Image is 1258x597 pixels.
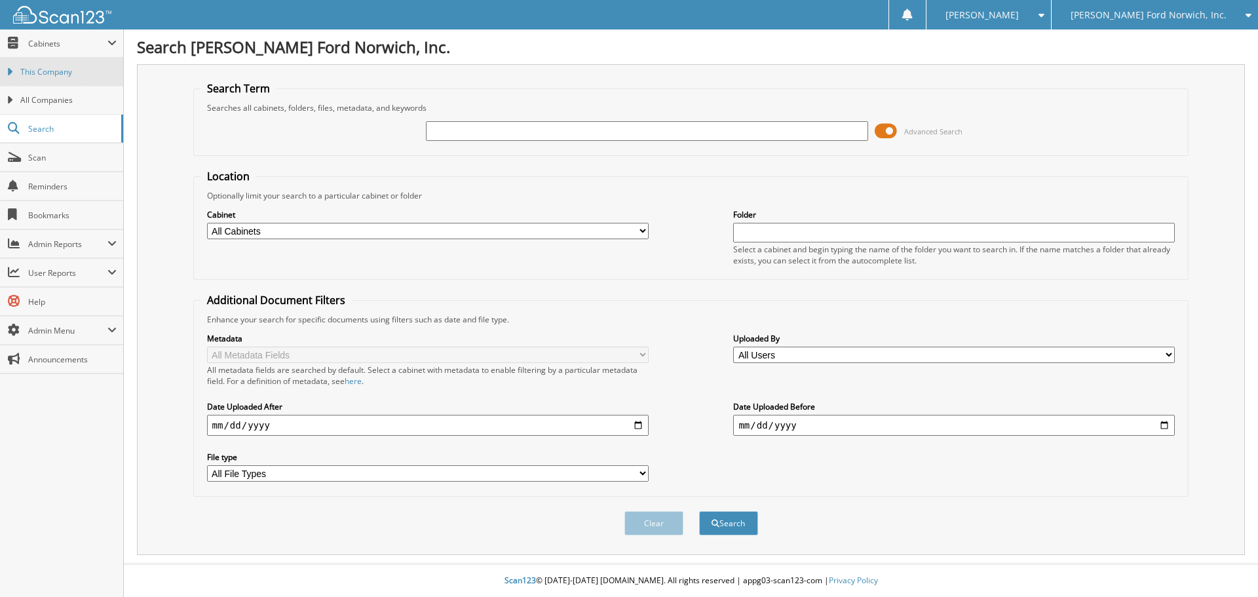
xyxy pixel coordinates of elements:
label: Cabinet [207,209,649,220]
input: start [207,415,649,436]
span: [PERSON_NAME] Ford Norwich, Inc. [1071,11,1227,19]
span: Scan [28,152,117,163]
img: scan123-logo-white.svg [13,6,111,24]
button: Search [699,511,758,535]
label: Folder [733,209,1175,220]
span: Bookmarks [28,210,117,221]
span: [PERSON_NAME] [945,11,1019,19]
label: Date Uploaded Before [733,401,1175,412]
iframe: Chat Widget [1192,534,1258,597]
span: User Reports [28,267,107,279]
span: Admin Reports [28,239,107,250]
span: All Companies [20,94,117,106]
span: Reminders [28,181,117,192]
div: All metadata fields are searched by default. Select a cabinet with metadata to enable filtering b... [207,364,649,387]
span: Admin Menu [28,325,107,336]
a: Privacy Policy [829,575,878,586]
span: This Company [20,66,117,78]
span: Cabinets [28,38,107,49]
label: File type [207,452,649,463]
input: end [733,415,1175,436]
label: Date Uploaded After [207,401,649,412]
h1: Search [PERSON_NAME] Ford Norwich, Inc. [137,36,1245,58]
span: Scan123 [505,575,536,586]
label: Uploaded By [733,333,1175,344]
legend: Location [200,169,256,183]
legend: Additional Document Filters [200,293,352,307]
div: Searches all cabinets, folders, files, metadata, and keywords [200,102,1182,113]
legend: Search Term [200,81,276,96]
button: Clear [624,511,683,535]
span: Announcements [28,354,117,365]
a: here [345,376,362,387]
div: Enhance your search for specific documents using filters such as date and file type. [200,314,1182,325]
div: Select a cabinet and begin typing the name of the folder you want to search in. If the name match... [733,244,1175,266]
div: © [DATE]-[DATE] [DOMAIN_NAME]. All rights reserved | appg03-scan123-com | [124,565,1258,597]
span: Advanced Search [904,126,963,136]
div: Optionally limit your search to a particular cabinet or folder [200,190,1182,201]
label: Metadata [207,333,649,344]
span: Help [28,296,117,307]
span: Search [28,123,115,134]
